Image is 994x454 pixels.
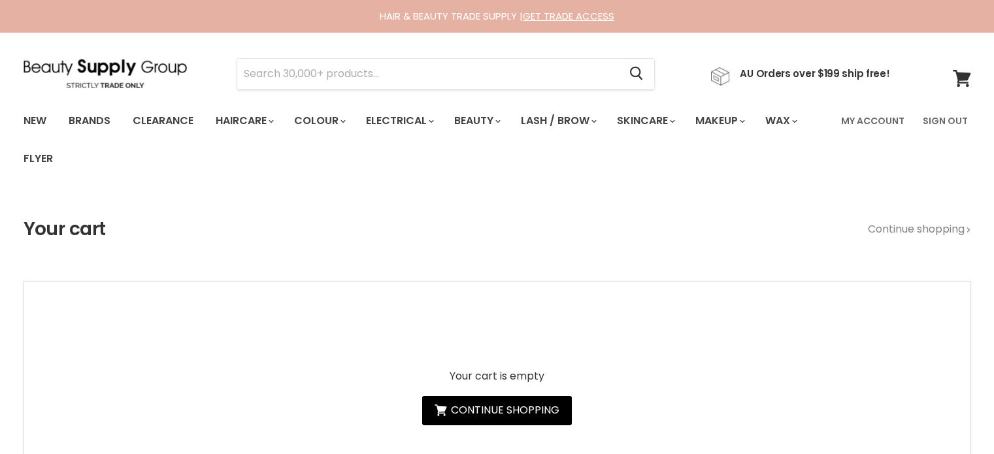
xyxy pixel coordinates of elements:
[237,59,620,89] input: Search
[14,145,63,172] a: Flyer
[14,102,833,178] ul: Main menu
[523,9,614,23] a: GET TRADE ACCESS
[14,107,56,135] a: New
[868,223,971,235] a: Continue shopping
[755,107,805,135] a: Wax
[356,107,442,135] a: Electrical
[59,107,120,135] a: Brands
[686,107,753,135] a: Makeup
[607,107,683,135] a: Skincare
[444,107,508,135] a: Beauty
[237,58,655,89] form: Product
[24,219,106,240] h1: Your cart
[422,396,572,425] a: Continue shopping
[7,102,987,178] nav: Main
[206,107,282,135] a: Haircare
[620,59,654,89] button: Search
[833,107,912,135] a: My Account
[123,107,203,135] a: Clearance
[929,393,981,441] iframe: Gorgias live chat messenger
[511,107,605,135] a: Lash / Brow
[284,107,354,135] a: Colour
[422,370,572,382] p: Your cart is empty
[7,10,987,23] div: HAIR & BEAUTY TRADE SUPPLY |
[915,107,976,135] a: Sign Out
